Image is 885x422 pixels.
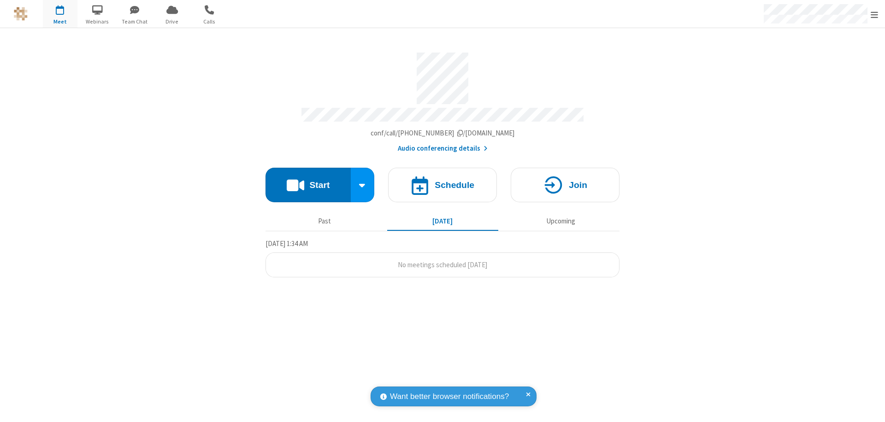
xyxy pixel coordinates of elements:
[569,181,587,189] h4: Join
[155,18,189,26] span: Drive
[118,18,152,26] span: Team Chat
[269,212,380,230] button: Past
[435,181,474,189] h4: Schedule
[43,18,77,26] span: Meet
[265,168,351,202] button: Start
[398,143,488,154] button: Audio conferencing details
[265,46,619,154] section: Account details
[511,168,619,202] button: Join
[192,18,227,26] span: Calls
[309,181,330,189] h4: Start
[371,129,515,137] span: Copy my meeting room link
[265,238,619,278] section: Today's Meetings
[80,18,115,26] span: Webinars
[387,212,498,230] button: [DATE]
[388,168,497,202] button: Schedule
[390,391,509,403] span: Want better browser notifications?
[371,128,515,139] button: Copy my meeting room linkCopy my meeting room link
[505,212,616,230] button: Upcoming
[265,239,308,248] span: [DATE] 1:34 AM
[398,260,487,269] span: No meetings scheduled [DATE]
[351,168,375,202] div: Start conference options
[14,7,28,21] img: QA Selenium DO NOT DELETE OR CHANGE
